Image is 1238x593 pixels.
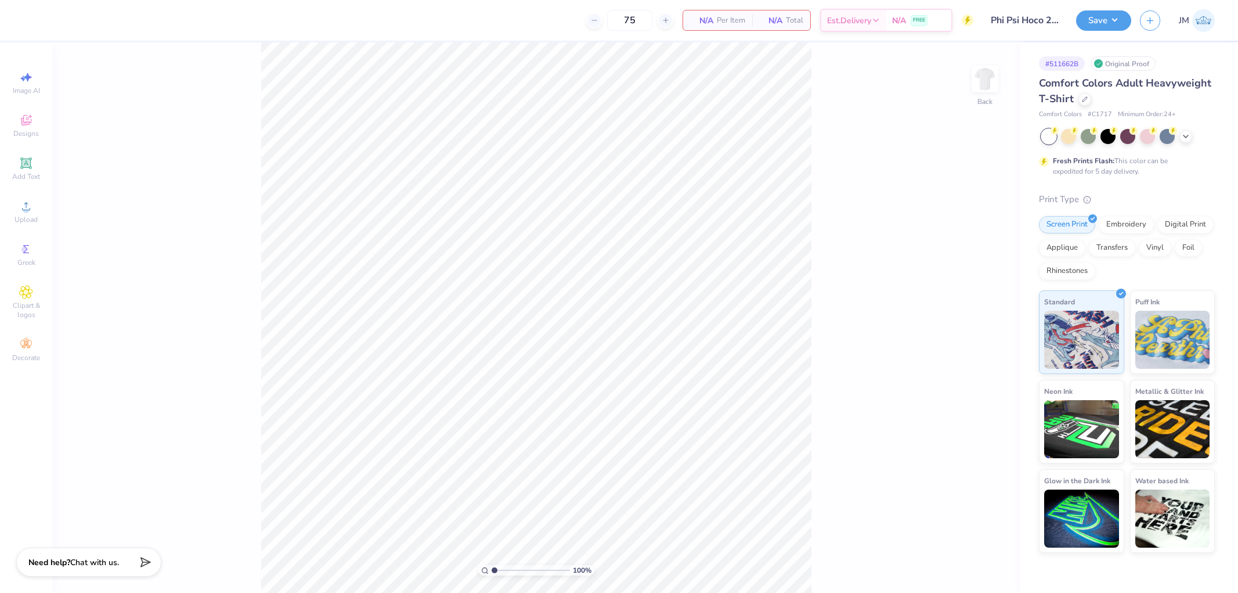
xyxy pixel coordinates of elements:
[1076,10,1131,31] button: Save
[1044,296,1075,308] span: Standard
[1179,9,1215,32] a: JM
[1135,490,1210,548] img: Water based Ink
[573,565,591,576] span: 100 %
[1039,239,1085,257] div: Applique
[70,557,119,568] span: Chat with us.
[1135,296,1160,308] span: Puff Ink
[15,215,38,224] span: Upload
[786,15,803,27] span: Total
[1175,239,1202,257] div: Foil
[12,172,40,181] span: Add Text
[1088,110,1112,120] span: # C1717
[1091,56,1156,71] div: Original Proof
[1044,385,1073,397] span: Neon Ink
[1039,193,1215,206] div: Print Type
[717,15,745,27] span: Per Item
[6,301,46,319] span: Clipart & logos
[1039,216,1095,233] div: Screen Print
[1099,216,1154,233] div: Embroidery
[1179,14,1189,27] span: JM
[1089,239,1135,257] div: Transfers
[982,9,1067,32] input: Untitled Design
[28,557,70,568] strong: Need help?
[1192,9,1215,32] img: Joshua Macky Gaerlan
[17,258,35,267] span: Greek
[1157,216,1214,233] div: Digital Print
[1039,76,1211,106] span: Comfort Colors Adult Heavyweight T-Shirt
[1039,263,1095,280] div: Rhinestones
[913,16,925,24] span: FREE
[1139,239,1171,257] div: Vinyl
[1039,110,1082,120] span: Comfort Colors
[13,129,39,138] span: Designs
[1053,156,1114,166] strong: Fresh Prints Flash:
[1135,311,1210,369] img: Puff Ink
[827,15,871,27] span: Est. Delivery
[1044,490,1119,548] img: Glow in the Dark Ink
[1039,56,1085,71] div: # 511662B
[1135,475,1189,487] span: Water based Ink
[1044,475,1110,487] span: Glow in the Dark Ink
[1135,400,1210,458] img: Metallic & Glitter Ink
[1044,311,1119,369] img: Standard
[1044,400,1119,458] img: Neon Ink
[759,15,782,27] span: N/A
[12,353,40,362] span: Decorate
[977,96,992,107] div: Back
[690,15,713,27] span: N/A
[1118,110,1176,120] span: Minimum Order: 24 +
[1135,385,1204,397] span: Metallic & Glitter Ink
[892,15,906,27] span: N/A
[13,86,40,95] span: Image AI
[607,10,652,31] input: – –
[1053,156,1196,177] div: This color can be expedited for 5 day delivery.
[973,67,997,91] img: Back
